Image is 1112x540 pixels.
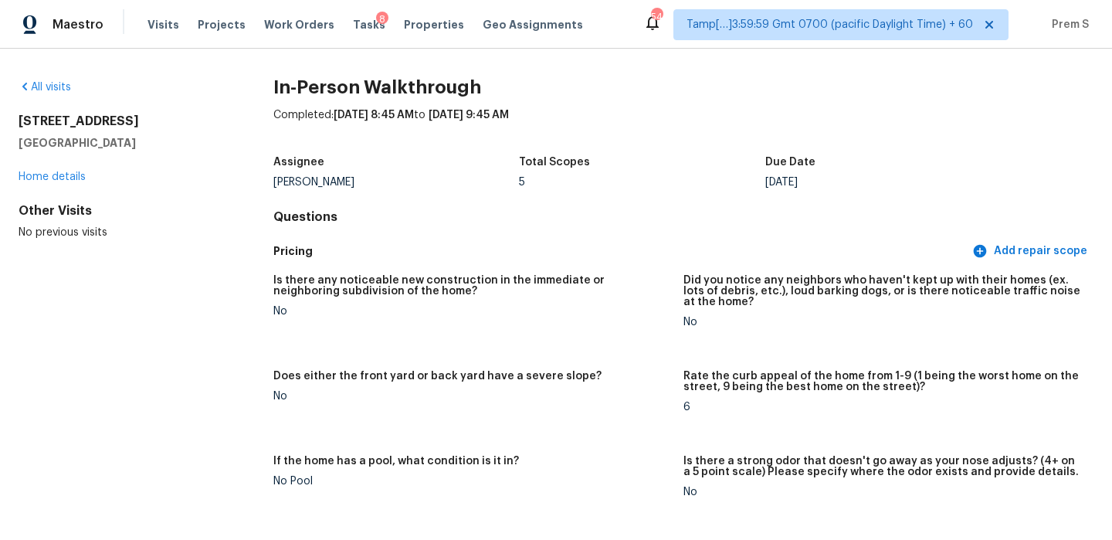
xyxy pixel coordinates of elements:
div: 544 [651,9,662,25]
div: 8 [376,12,388,27]
h5: Does either the front yard or back yard have a severe slope? [273,371,602,382]
span: Visits [147,17,179,32]
h5: If the home has a pool, what condition is it in? [273,456,519,467]
div: No [683,487,1081,498]
a: Home details [19,172,86,182]
h5: [GEOGRAPHIC_DATA] [19,135,224,151]
span: Prem S [1046,17,1089,32]
span: Tasks [353,19,385,30]
div: No [273,391,671,402]
span: Properties [404,17,464,32]
span: Projects [198,17,246,32]
div: 5 [519,177,765,188]
span: Work Orders [264,17,334,32]
h5: Rate the curb appeal of the home from 1-9 (1 being the worst home on the street, 9 being the best... [683,371,1081,392]
div: No Pool [273,476,671,487]
a: All visits [19,82,71,93]
h5: Due Date [765,157,815,168]
div: No [273,306,671,317]
span: Add repair scope [975,242,1087,261]
button: Add repair scope [969,237,1093,266]
h5: Total Scopes [519,157,590,168]
div: Other Visits [19,203,224,219]
span: No previous visits [19,227,107,238]
h2: [STREET_ADDRESS] [19,114,224,129]
h5: Is there any noticeable new construction in the immediate or neighboring subdivision of the home? [273,275,671,297]
div: [DATE] [765,177,1012,188]
h5: Assignee [273,157,324,168]
h2: In-Person Walkthrough [273,80,1093,95]
h5: Is there a strong odor that doesn't go away as your nose adjusts? (4+ on a 5 point scale) Please ... [683,456,1081,477]
h4: Questions [273,209,1093,225]
span: Tamp[…]3:59:59 Gmt 0700 (pacific Daylight Time) + 60 [687,17,973,32]
div: Completed: to [273,107,1093,148]
div: [PERSON_NAME] [273,177,520,188]
div: 6 [683,402,1081,413]
h5: Did you notice any neighbors who haven't kept up with their homes (ex. lots of debris, etc.), lou... [683,275,1081,307]
div: No [683,317,1081,328]
span: [DATE] 9:45 AM [429,110,509,121]
span: [DATE] 8:45 AM [334,110,414,121]
span: Maestro [53,17,103,32]
h5: Pricing [273,243,969,260]
span: Geo Assignments [483,17,583,32]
